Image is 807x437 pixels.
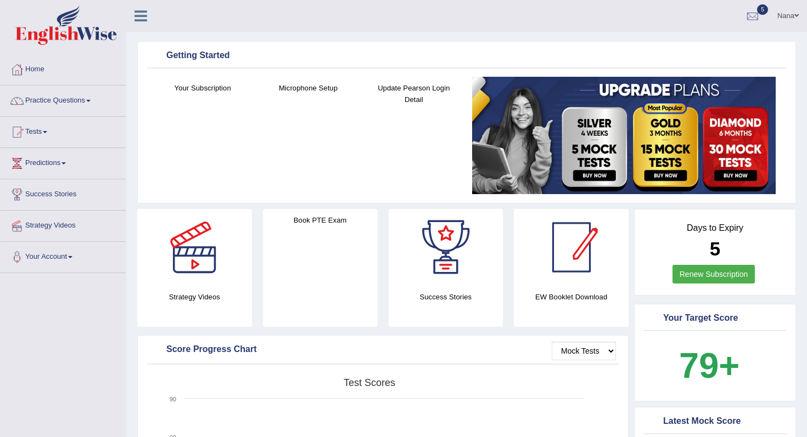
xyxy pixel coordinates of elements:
[1,242,126,269] a: Your Account
[1,117,126,144] a: Tests
[1,148,126,175] a: Predictions
[367,82,461,105] h4: Update Pearson Login Detail
[263,214,378,226] h4: Book PTE Exam
[679,345,739,385] b: 79+
[389,291,503,303] h4: Success Stories
[472,77,776,194] img: small5.jpg
[150,342,616,358] div: Score Progress Chart
[647,310,783,327] div: Your Target Score
[647,413,783,430] div: Latest Mock Score
[672,265,755,283] a: Renew Subscription
[1,86,126,113] a: Practice Questions
[647,223,783,233] h4: Days to Expiry
[757,4,768,15] span: 5
[1,211,126,238] a: Strategy Videos
[1,179,126,207] a: Success Stories
[155,82,250,94] h4: Your Subscription
[170,396,176,402] text: 90
[710,238,720,259] b: 5
[261,82,355,94] h4: Microphone Setup
[137,291,252,303] h4: Strategy Videos
[1,54,126,82] a: Home
[344,377,395,388] tspan: Test scores
[150,48,783,64] div: Getting Started
[514,291,629,303] h4: EW Booklet Download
